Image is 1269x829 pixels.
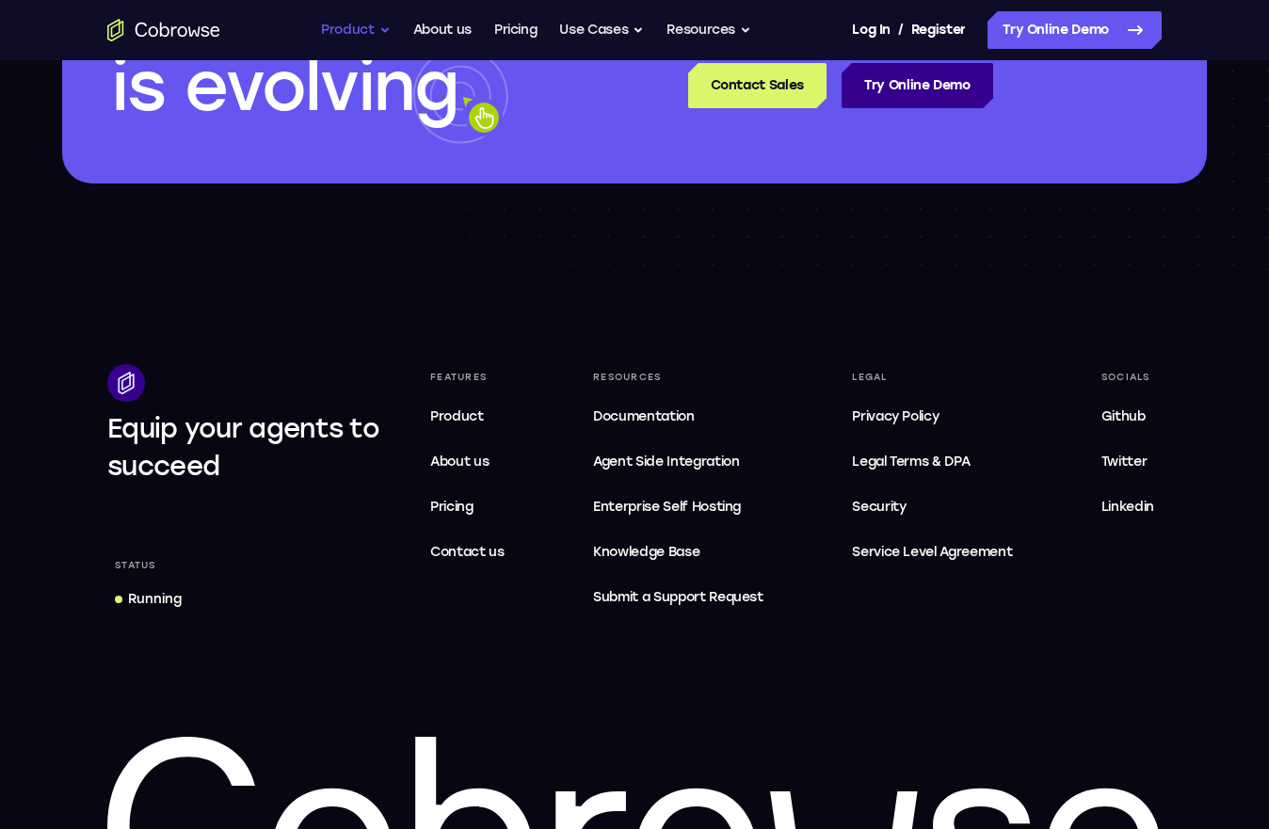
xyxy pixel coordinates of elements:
[844,534,1020,571] a: Service Level Agreement
[586,488,771,526] a: Enterprise Self Hosting
[1101,499,1154,515] span: Linkedin
[107,582,189,616] a: Running
[128,590,182,609] div: Running
[1101,408,1146,424] span: Github
[586,579,771,616] a: Submit a Support Request
[586,443,771,481] a: Agent Side Integration
[586,534,771,571] a: Knowledge Base
[844,488,1020,526] a: Security
[559,11,644,49] button: Use Cases
[593,496,763,518] span: Enterprise Self Hosting
[1094,398,1162,436] a: Github
[423,364,512,391] div: Features
[1094,364,1162,391] div: Socials
[413,11,472,49] a: About us
[586,364,771,391] div: Resources
[494,11,538,49] a: Pricing
[1101,454,1148,470] span: Twitter
[107,412,379,482] span: Equip your agents to succeed
[423,534,512,571] a: Contact us
[593,408,694,424] span: Documentation
[1094,488,1162,526] a: Linkedin
[321,11,391,49] button: Product
[911,11,966,49] a: Register
[112,46,165,127] span: is
[852,541,1012,564] span: Service Level Agreement
[430,499,474,515] span: Pricing
[898,19,904,41] span: /
[430,408,484,424] span: Product
[586,398,771,436] a: Documentation
[593,586,763,609] span: Submit a Support Request
[423,443,512,481] a: About us
[430,544,505,560] span: Contact us
[423,488,512,526] a: Pricing
[988,11,1162,49] a: Try Online Demo
[844,364,1020,391] div: Legal
[107,19,220,41] a: Go to the home page
[107,552,164,579] div: Status
[852,11,890,49] a: Log In
[844,443,1020,481] a: Legal Terms & DPA
[852,499,906,515] span: Security
[423,398,512,436] a: Product
[667,11,751,49] button: Resources
[593,451,763,473] span: Agent Side Integration
[842,63,993,108] a: Try Online Demo
[852,408,939,424] span: Privacy Policy
[844,398,1020,436] a: Privacy Policy
[852,454,970,470] span: Legal Terms & DPA
[185,46,458,127] span: evolving
[430,454,489,470] span: About us
[593,544,699,560] span: Knowledge Base
[1094,443,1162,481] a: Twitter
[688,63,827,108] a: Contact Sales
